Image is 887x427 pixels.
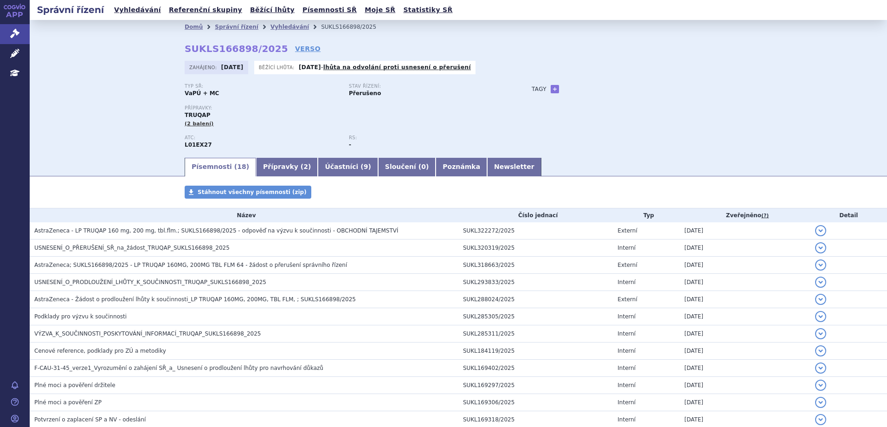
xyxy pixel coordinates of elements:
[318,158,378,176] a: Účastníci (9)
[34,245,230,251] span: USNESENÍ_O_PŘERUŠENÍ_SŘ_na_žádost_TRUQAP_SUKLS166898_2025
[815,345,826,356] button: detail
[458,325,613,343] td: SUKL285311/2025
[458,239,613,257] td: SUKL320319/2025
[532,84,546,95] h3: Tagy
[617,365,636,371] span: Interní
[761,213,769,219] abbr: (?)
[362,4,398,16] a: Moje SŘ
[617,399,636,406] span: Interní
[815,414,826,425] button: detail
[458,257,613,274] td: SUKL318663/2025
[34,382,116,388] span: Plné moci a pověření držitele
[680,360,810,377] td: [DATE]
[680,308,810,325] td: [DATE]
[815,397,826,408] button: detail
[34,313,127,320] span: Podklady pro výzvu k součinnosti
[617,296,637,303] span: Externí
[34,348,166,354] span: Cenové reference, podklady pro ZÚ a metodiky
[185,142,212,148] strong: KAPIVASERTIB
[617,313,636,320] span: Interní
[680,222,810,239] td: [DATE]
[215,24,258,30] a: Správní řízení
[421,163,426,170] span: 0
[185,135,340,141] p: ATC:
[458,394,613,411] td: SUKL169306/2025
[815,328,826,339] button: detail
[815,277,826,288] button: detail
[30,3,111,16] h2: Správní řízení
[617,330,636,337] span: Interní
[300,4,360,16] a: Písemnosti SŘ
[617,227,637,234] span: Externí
[815,225,826,236] button: detail
[680,208,810,222] th: Zveřejněno
[185,121,214,127] span: (2 balení)
[617,262,637,268] span: Externí
[815,362,826,374] button: detail
[303,163,308,170] span: 2
[34,296,356,303] span: AstraZeneca - Žádost o prodloužení lhůty k součinnosti_LP TRUQAP 160MG, 200MG, TBL FLM, ; SUKLS16...
[617,416,636,423] span: Interní
[270,24,309,30] a: Vyhledávání
[237,163,246,170] span: 18
[458,308,613,325] td: SUKL285305/2025
[256,158,318,176] a: Přípravky (2)
[458,291,613,308] td: SUKL288024/2025
[617,348,636,354] span: Interní
[185,158,256,176] a: Písemnosti (18)
[34,365,323,371] span: F-CAU-31-45_verze1_Vyrozumění o zahájení SŘ_a_ Usnesení o prodloužení lhůty pro navrhování důkazů
[458,208,613,222] th: Číslo jednací
[198,189,307,195] span: Stáhnout všechny písemnosti (zip)
[458,274,613,291] td: SUKL293833/2025
[815,311,826,322] button: detail
[221,64,244,71] strong: [DATE]
[458,343,613,360] td: SUKL184119/2025
[189,64,219,71] span: Zahájeno:
[680,239,810,257] td: [DATE]
[299,64,321,71] strong: [DATE]
[378,158,436,176] a: Sloučení (0)
[185,24,203,30] a: Domů
[487,158,541,176] a: Newsletter
[680,257,810,274] td: [DATE]
[349,90,381,97] strong: Přerušeno
[185,112,210,118] span: TRUQAP
[34,227,398,234] span: AstraZeneca - LP TRUQAP 160 mg, 200 mg, tbl.flm.; SUKLS166898/2025 - odpověď na výzvu k součinnos...
[617,279,636,285] span: Interní
[30,208,458,222] th: Název
[34,416,146,423] span: Potvrzení o zaplacení SP a NV - odeslání
[185,186,311,199] a: Stáhnout všechny písemnosti (zip)
[551,85,559,93] a: +
[185,105,513,111] p: Přípravky:
[247,4,297,16] a: Běžící lhůty
[680,343,810,360] td: [DATE]
[185,84,340,89] p: Typ SŘ:
[680,274,810,291] td: [DATE]
[680,377,810,394] td: [DATE]
[166,4,245,16] a: Referenční skupiny
[680,394,810,411] td: [DATE]
[815,380,826,391] button: detail
[617,382,636,388] span: Interní
[349,142,351,148] strong: -
[349,84,504,89] p: Stav řízení:
[34,330,261,337] span: VÝZVA_K_SOUČINNOSTI_POSKYTOVÁNÍ_INFORMACÍ_TRUQAP_SUKLS166898_2025
[815,259,826,271] button: detail
[111,4,164,16] a: Vyhledávání
[815,294,826,305] button: detail
[34,399,102,406] span: Plné moci a pověření ZP
[185,43,288,54] strong: SUKLS166898/2025
[436,158,487,176] a: Poznámka
[321,20,388,34] li: SUKLS166898/2025
[458,377,613,394] td: SUKL169297/2025
[680,325,810,343] td: [DATE]
[185,90,219,97] strong: VaPÚ + MC
[34,279,266,285] span: USNESENÍ_O_PRODLOUŽENÍ_LHŮTY_K_SOUČINNOSTI_TRUQAP_SUKLS166898_2025
[810,208,887,222] th: Detail
[400,4,455,16] a: Statistiky SŘ
[613,208,680,222] th: Typ
[349,135,504,141] p: RS:
[259,64,296,71] span: Běžící lhůta:
[617,245,636,251] span: Interní
[815,242,826,253] button: detail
